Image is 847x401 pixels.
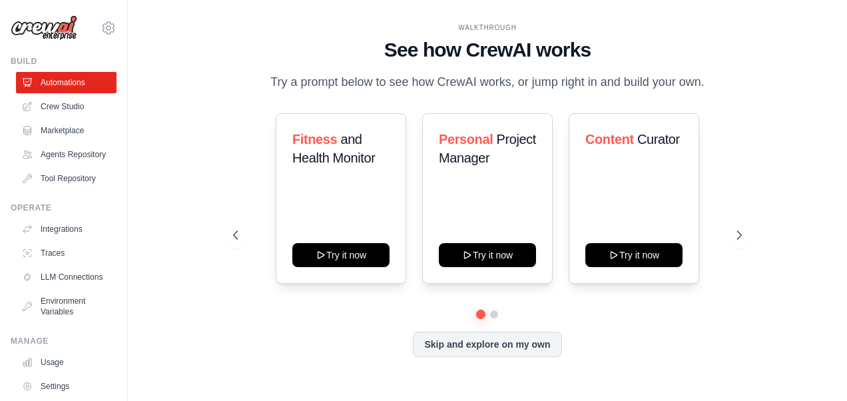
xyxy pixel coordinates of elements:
[585,243,683,267] button: Try it now
[292,243,390,267] button: Try it now
[16,72,117,93] a: Automations
[16,168,117,189] a: Tool Repository
[16,376,117,397] a: Settings
[292,132,337,147] span: Fitness
[11,336,117,346] div: Manage
[11,202,117,213] div: Operate
[233,23,742,33] div: WALKTHROUGH
[439,132,493,147] span: Personal
[11,15,77,41] img: Logo
[264,73,711,92] p: Try a prompt below to see how CrewAI works, or jump right in and build your own.
[16,120,117,141] a: Marketplace
[16,144,117,165] a: Agents Repository
[637,132,680,147] span: Curator
[16,290,117,322] a: Environment Variables
[439,132,536,165] span: Project Manager
[16,266,117,288] a: LLM Connections
[16,242,117,264] a: Traces
[585,132,634,147] span: Content
[16,352,117,373] a: Usage
[11,56,117,67] div: Build
[233,38,742,62] h1: See how CrewAI works
[439,243,536,267] button: Try it now
[16,96,117,117] a: Crew Studio
[16,218,117,240] a: Integrations
[413,332,561,357] button: Skip and explore on my own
